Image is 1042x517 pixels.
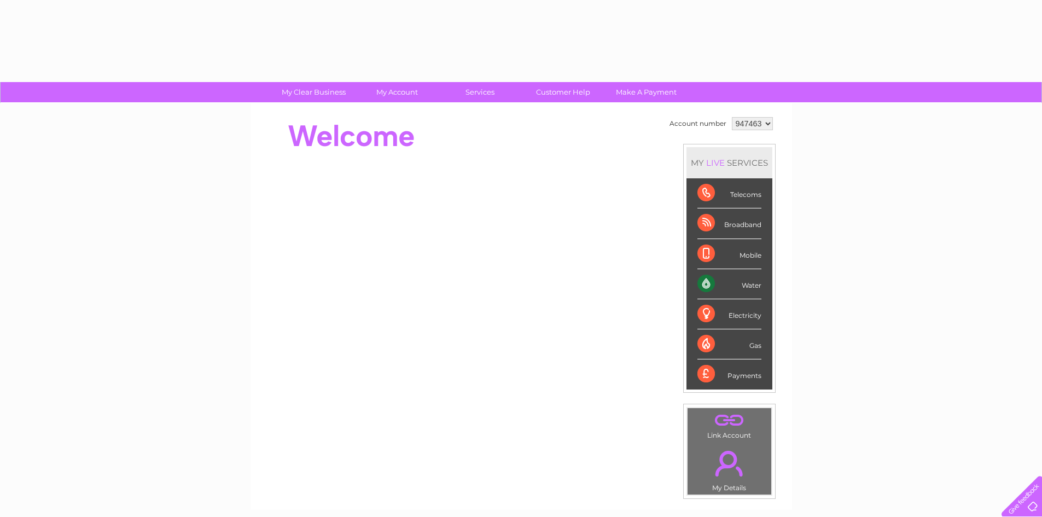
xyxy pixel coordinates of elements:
[601,82,691,102] a: Make A Payment
[697,208,761,239] div: Broadband
[690,444,769,483] a: .
[704,158,727,168] div: LIVE
[518,82,608,102] a: Customer Help
[687,408,772,442] td: Link Account
[269,82,359,102] a: My Clear Business
[697,359,761,389] div: Payments
[435,82,525,102] a: Services
[352,82,442,102] a: My Account
[687,442,772,495] td: My Details
[686,147,772,178] div: MY SERVICES
[697,299,761,329] div: Electricity
[697,239,761,269] div: Mobile
[667,114,729,133] td: Account number
[697,329,761,359] div: Gas
[697,269,761,299] div: Water
[690,411,769,430] a: .
[697,178,761,208] div: Telecoms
